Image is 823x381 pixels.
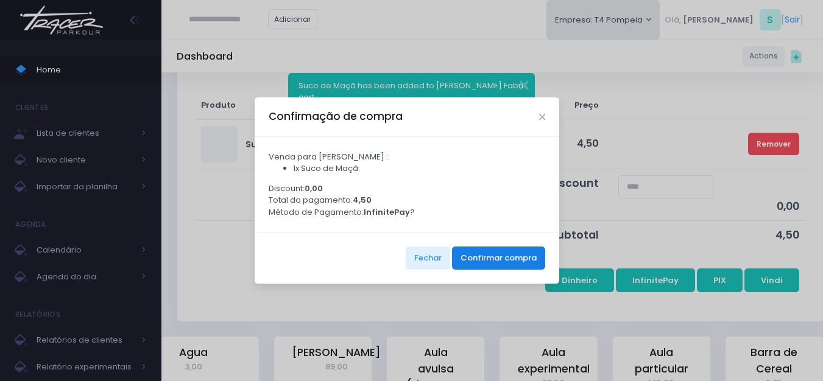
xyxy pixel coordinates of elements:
li: 1x Suco de Maçã: [293,163,546,175]
strong: InfinitePay [364,206,410,218]
button: Confirmar compra [452,246,545,270]
button: Close [539,114,545,120]
h5: Confirmação de compra [269,109,403,124]
strong: 4,50 [353,194,372,206]
div: Venda para [PERSON_NAME] : Discount: Total do pagamento: Método de Pagamento: ? [255,137,559,232]
button: Fechar [406,246,450,270]
strong: 0,00 [305,183,323,194]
